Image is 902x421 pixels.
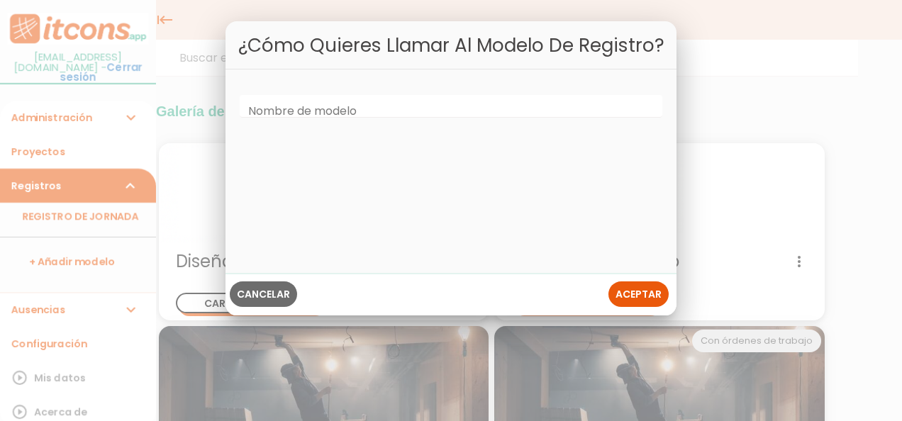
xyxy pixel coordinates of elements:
[230,282,297,308] button: Close
[237,288,290,302] span: Cancelar
[616,288,662,302] span: Aceptar
[236,32,666,58] h5: ¿Cómo quieres llamar al modelo de Registro?
[608,282,669,308] button: next
[248,103,357,120] label: Nombre de modelo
